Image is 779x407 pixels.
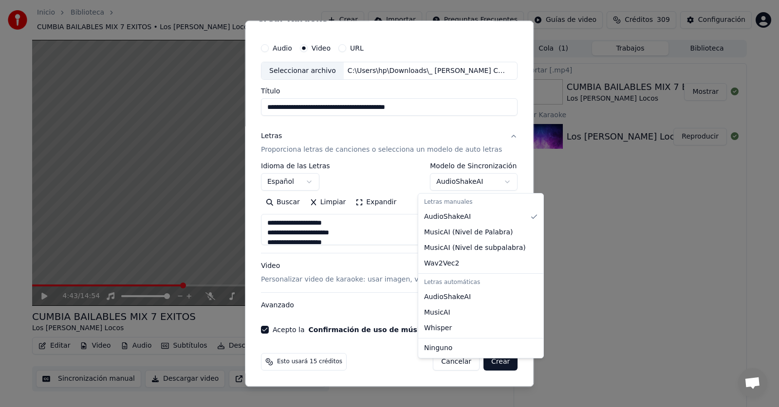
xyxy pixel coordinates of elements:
div: Letras automáticas [420,276,541,289]
span: MusicAI ( Nivel de Palabra ) [424,228,513,237]
span: Whisper [424,323,452,333]
div: Letras manuales [420,195,541,209]
span: Wav2Vec2 [424,259,459,268]
span: AudioShakeAI [424,292,471,302]
span: Ninguno [424,343,452,353]
span: MusicAI ( Nivel de subpalabra ) [424,243,526,253]
span: AudioShakeAI [424,212,471,222]
span: MusicAI [424,308,450,318]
